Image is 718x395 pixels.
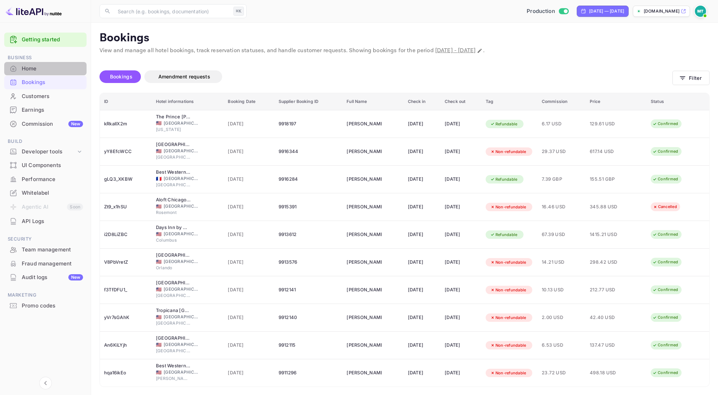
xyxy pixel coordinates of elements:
[486,286,531,294] div: Non-refundable
[347,367,382,379] div: Daniel Sandoval
[68,274,83,280] div: New
[4,271,87,284] div: Audit logsNew
[4,243,87,257] div: Team management
[4,271,87,284] a: Audit logsNew
[22,161,83,169] div: UI Components
[347,201,382,213] div: Mike Smith
[4,243,87,256] a: Team management
[408,367,436,379] div: [DATE]
[164,120,199,126] span: [GEOGRAPHIC_DATA]
[156,141,191,148] div: Sleepy Hollow Hotel
[6,6,62,17] img: LiteAPI logo
[4,186,87,200] div: Whitelabel
[445,146,477,157] div: [DATE]
[156,169,191,176] div: Best Western Hotel Ronceray Opera
[486,258,531,267] div: Non-refundable
[4,173,87,186] div: Performance
[279,312,339,323] div: 9912140
[156,335,191,342] div: Sundial Lodge by Park City - Canyons Village
[408,118,436,130] div: [DATE]
[404,93,440,110] th: Check in
[445,118,477,130] div: [DATE]
[590,231,625,238] span: 1415.21 USD
[164,369,199,375] span: [GEOGRAPHIC_DATA]
[22,273,83,282] div: Audit logs
[156,209,191,216] span: Rosemont
[4,103,87,116] a: Earnings
[68,121,83,127] div: New
[22,148,76,156] div: Developer tools
[408,229,436,240] div: [DATE]
[156,224,191,231] div: Days Inn by Wyndham Columbus Fairgrounds
[22,175,83,183] div: Performance
[22,78,83,86] div: Bookings
[4,215,87,228] a: API Logs
[590,203,625,211] span: 345.88 USD
[279,284,339,296] div: 9912141
[486,313,531,322] div: Non-refundable
[22,120,83,128] div: Commission
[524,7,571,15] div: Switch to Sandbox mode
[4,62,87,75] a: Home
[486,341,531,350] div: Non-refundable
[445,367,477,379] div: [DATE]
[445,201,477,213] div: [DATE]
[4,257,87,270] a: Fraud management
[156,287,162,292] span: United States of America
[648,341,683,349] div: Confirmed
[156,265,191,271] span: Orlando
[648,368,683,377] div: Confirmed
[100,47,710,55] p: View and manage all hotel bookings, track reservation statuses, and handle customer requests. Sho...
[22,65,83,73] div: Home
[347,229,382,240] div: Lisa Alexander
[22,189,83,197] div: Whitelabel
[435,47,476,54] span: [DATE] - [DATE]
[590,314,625,321] span: 42.40 USD
[542,314,581,321] span: 2.00 USD
[104,146,148,157] div: yY8EfcWCC
[486,369,531,377] div: Non-refundable
[486,120,522,129] div: Refundable
[408,257,436,268] div: [DATE]
[104,201,148,213] div: Zt9_x1hSU
[22,217,83,226] div: API Logs
[279,229,339,240] div: 9913612
[4,103,87,117] div: Earnings
[152,93,224,110] th: Hotel informations
[648,258,683,266] div: Confirmed
[233,7,244,16] div: ⌘K
[156,370,162,375] span: United States of America
[156,149,162,153] span: United States of America
[590,369,625,377] span: 498.18 USD
[228,231,270,238] span: [DATE]
[104,284,148,296] div: f3TfDFU1_
[110,74,132,79] span: Bookings
[445,257,477,268] div: [DATE]
[648,175,683,183] div: Confirmed
[156,204,162,209] span: United States of America
[156,315,162,319] span: United States of America
[672,71,710,85] button: Filter
[156,279,191,286] div: Hilton Garden Inn Albany Medical Center
[224,93,274,110] th: Booking Date
[648,230,683,239] div: Confirmed
[156,121,162,125] span: United States of America
[104,367,148,379] div: hqa16ikEo
[104,229,148,240] div: i2D8LiZBC
[104,118,148,130] div: kRkallX2m
[4,76,87,89] div: Bookings
[164,203,199,209] span: [GEOGRAPHIC_DATA]
[164,341,199,348] span: [GEOGRAPHIC_DATA]
[590,175,625,183] span: 155.51 GBP
[156,320,191,326] span: [GEOGRAPHIC_DATA]
[164,314,199,320] span: [GEOGRAPHIC_DATA]
[586,93,647,110] th: Price
[440,93,481,110] th: Check out
[648,202,682,211] div: Cancelled
[100,31,710,45] p: Bookings
[486,147,531,156] div: Non-refundable
[445,229,477,240] div: [DATE]
[22,246,83,254] div: Team management
[156,232,162,236] span: United States of America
